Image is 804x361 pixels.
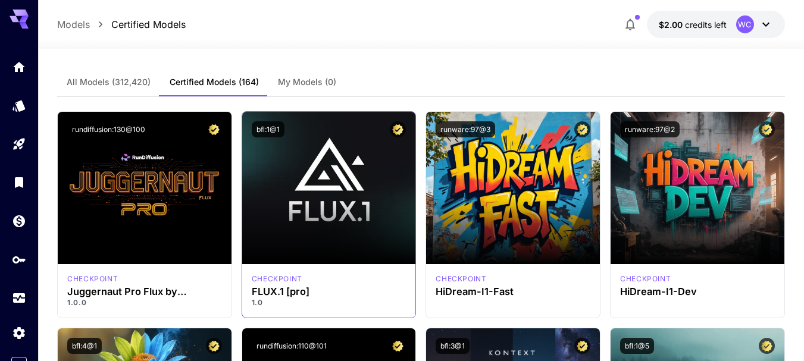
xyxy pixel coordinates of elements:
[12,325,26,340] div: Settings
[620,121,680,137] button: runware:97@2
[12,137,26,152] div: Playground
[206,338,222,354] button: Certified Model – Vetted for best performance and includes a commercial license.
[67,77,151,87] span: All Models (312,420)
[390,121,406,137] button: Certified Model – Vetted for best performance and includes a commercial license.
[67,286,222,297] h3: Juggernaut Pro Flux by RunDiffusion
[12,252,26,267] div: API Keys
[620,286,775,297] h3: HiDream-I1-Dev
[57,17,90,32] a: Models
[12,214,26,228] div: Wallet
[12,175,26,190] div: Library
[436,274,486,284] p: checkpoint
[574,121,590,137] button: Certified Model – Vetted for best performance and includes a commercial license.
[252,121,284,137] button: bfl:1@1
[620,274,671,284] p: checkpoint
[67,274,118,284] div: FLUX.1 D
[67,338,102,354] button: bfl:4@1
[436,286,590,297] h3: HiDream-I1-Fast
[574,338,590,354] button: Certified Model – Vetted for best performance and includes a commercial license.
[390,338,406,354] button: Certified Model – Vetted for best performance and includes a commercial license.
[170,77,259,87] span: Certified Models (164)
[67,121,150,137] button: rundiffusion:130@100
[659,20,685,30] span: $2.00
[206,121,222,137] button: Certified Model – Vetted for best performance and includes a commercial license.
[252,338,331,354] button: rundiffusion:110@101
[620,338,654,354] button: bfl:1@5
[736,15,754,33] div: WC
[67,274,118,284] p: checkpoint
[67,297,222,308] p: 1.0.0
[647,11,785,38] button: $2.00WC
[12,56,26,71] div: Home
[252,274,302,284] p: checkpoint
[12,291,26,306] div: Usage
[659,18,727,31] div: $2.00
[278,77,336,87] span: My Models (0)
[620,274,671,284] div: HiDream Dev
[12,95,26,109] div: Models
[685,20,727,30] span: credits left
[252,297,406,308] p: 1.0
[759,121,775,137] button: Certified Model – Vetted for best performance and includes a commercial license.
[111,17,186,32] a: Certified Models
[759,338,775,354] button: Certified Model – Vetted for best performance and includes a commercial license.
[252,274,302,284] div: fluxpro
[436,121,495,137] button: runware:97@3
[436,274,486,284] div: HiDream Fast
[436,338,470,354] button: bfl:3@1
[57,17,186,32] nav: breadcrumb
[252,286,406,297] h3: FLUX.1 [pro]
